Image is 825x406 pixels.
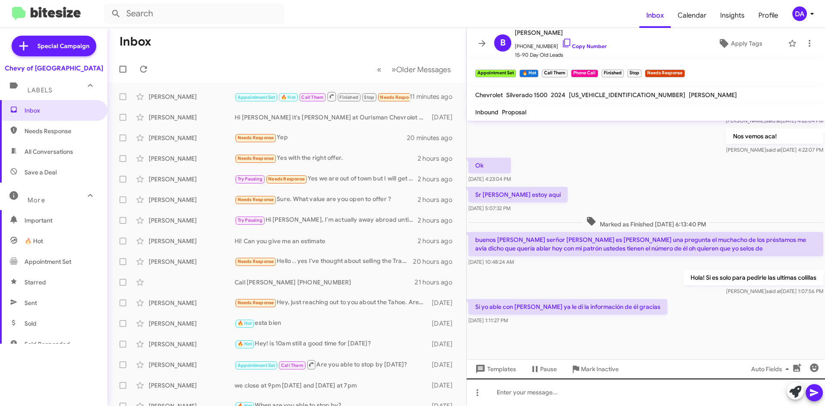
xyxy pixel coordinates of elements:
div: [PERSON_NAME] [149,257,235,266]
span: 🔥 Hot [238,321,252,326]
span: Sold Responded [24,340,70,348]
h1: Inbox [119,35,151,49]
div: [PERSON_NAME] [149,381,235,390]
span: Sent [24,299,37,307]
small: Stop [627,70,642,77]
a: Profile [752,3,785,28]
span: [PERSON_NAME] [689,91,737,99]
a: Special Campaign [12,36,96,56]
button: Previous [372,61,387,78]
div: 2 hours ago [418,175,459,183]
div: [PERSON_NAME] [149,195,235,204]
a: Copy Number [562,43,607,49]
span: Labels [27,86,52,94]
div: 20 minutes ago [408,134,459,142]
span: 🔥 Hot [24,237,43,245]
span: 2024 [551,91,565,99]
a: Insights [713,3,752,28]
span: Auto Fields [751,361,792,377]
span: Needs Response [238,300,274,305]
div: esta bien [235,318,428,328]
div: [PERSON_NAME] [149,175,235,183]
span: [PERSON_NAME] [DATE] 1:07:56 PM [726,288,823,294]
div: [PERSON_NAME] [149,340,235,348]
div: Hey! is 10am still a good time for [DATE]? [235,339,428,349]
div: 20 hours ago [413,257,459,266]
span: Finished [339,95,358,100]
div: we close at 9pm [DATE] and [DATE] at 7pm [235,381,428,390]
div: Hello .. yes I've thought about selling the Trax several times.. what can you work up for me so I... [235,256,413,266]
p: Ok [468,158,511,173]
a: Inbox [639,3,671,28]
span: All Conversations [24,147,73,156]
span: Chevrolet [475,91,503,99]
div: DA [792,6,807,21]
span: Appointment Set [238,95,275,100]
div: Hey, just reaching out to you about the Tahoe. Are you still interested? [235,298,428,308]
div: [PERSON_NAME] [149,154,235,163]
div: Hi! Can you give me an estimate [235,237,418,245]
span: « [377,64,382,75]
div: [PERSON_NAME] [149,319,235,328]
span: Important [24,216,98,225]
span: Templates [474,361,516,377]
input: Search [104,3,284,24]
span: Needs Response [238,259,274,264]
span: Inbox [24,106,98,115]
div: 2 hours ago [418,237,459,245]
span: [PERSON_NAME] [DATE] 4:22:07 PM [726,147,823,153]
div: 2 hours ago [418,195,459,204]
button: Auto Fields [744,361,799,377]
div: [DATE] [428,113,459,122]
span: [DATE] 10:48:24 AM [468,259,514,265]
span: Stop [364,95,374,100]
nav: Page navigation example [372,61,456,78]
span: [DATE] 5:07:32 PM [468,205,510,211]
span: [DATE] 4:23:04 PM [468,176,511,182]
span: Needs Response [268,176,305,182]
span: [PERSON_NAME] [515,27,607,38]
span: 🔥 Hot [281,95,296,100]
span: Special Campaign [37,42,89,50]
span: Pause [540,361,557,377]
div: [DATE] [428,299,459,307]
span: Mark Inactive [581,361,619,377]
span: » [391,64,396,75]
div: 21 hours ago [415,278,459,287]
span: [DATE] 1:11:27 PM [468,317,508,324]
span: Older Messages [396,65,451,74]
span: Inbound [475,108,498,116]
div: Sure. What value are you open to offer ? [235,195,418,205]
p: Sí yo able con [PERSON_NAME] ya le di la información de él gracias [468,299,667,314]
span: Try Pausing [238,176,263,182]
span: 15-90 Day Old Leads [515,51,607,59]
span: [US_VEHICLE_IDENTIFICATION_NUMBER] [569,91,685,99]
span: Needs Response [380,95,416,100]
div: Yes we are out of town but I will get in touch when we return [235,174,418,184]
span: Sold [24,319,37,328]
div: [PERSON_NAME] [149,216,235,225]
div: [PERSON_NAME] [149,360,235,369]
div: [DATE] [428,319,459,328]
div: 2 hours ago [418,154,459,163]
small: Finished [602,70,624,77]
span: B [500,36,506,50]
span: Apply Tags [731,36,762,51]
p: Hola! Si es solo para pedirle las ultimas colillas [684,270,823,285]
a: Calendar [671,3,713,28]
small: Phone Call [571,70,598,77]
button: Mark Inactive [564,361,626,377]
span: Starred [24,278,46,287]
small: 🔥 Hot [519,70,538,77]
span: More [27,196,45,204]
div: Sí yo able con [PERSON_NAME] ya le di la información de él gracias [235,91,409,102]
span: Save a Deal [24,168,57,177]
span: Marked as Finished [DATE] 6:13:40 PM [583,216,709,229]
span: said at [766,147,781,153]
div: [PERSON_NAME] [149,134,235,142]
div: [DATE] [428,381,459,390]
div: [PERSON_NAME] [149,113,235,122]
